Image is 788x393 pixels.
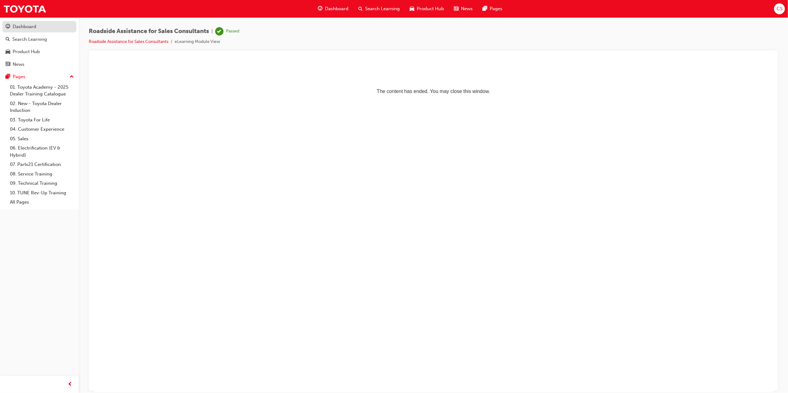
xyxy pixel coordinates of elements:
span: News [461,5,473,12]
a: Dashboard [2,21,76,32]
button: CS [774,3,785,14]
span: Product Hub [417,5,444,12]
a: Product Hub [2,46,76,57]
a: car-iconProduct Hub [405,2,449,15]
a: news-iconNews [449,2,478,15]
a: 05. Sales [7,134,76,144]
span: pages-icon [6,74,10,80]
a: search-iconSearch Learning [353,2,405,15]
img: Trak [3,2,46,16]
a: 01. Toyota Academy - 2025 Dealer Training Catalogue [7,82,76,99]
div: Dashboard [13,23,36,30]
span: up-icon [70,73,74,81]
a: 02. New - Toyota Dealer Induction [7,99,76,115]
div: Product Hub [13,48,40,55]
a: 07. Parts21 Certification [7,160,76,169]
span: news-icon [6,62,10,67]
li: eLearning Module View [175,38,220,45]
span: news-icon [454,5,458,13]
a: All Pages [7,197,76,207]
span: search-icon [358,5,363,13]
a: 03. Toyota For Life [7,115,76,125]
span: | [211,28,213,35]
span: Pages [490,5,502,12]
a: News [2,59,76,70]
span: guage-icon [318,5,322,13]
p: The content has ended. You may close this window. [2,5,677,33]
span: CS [777,5,782,12]
button: Pages [2,71,76,82]
span: learningRecordVerb_PASS-icon [215,27,224,36]
span: Dashboard [325,5,348,12]
span: search-icon [6,37,10,42]
button: DashboardSearch LearningProduct HubNews [2,20,76,71]
a: 06. Electrification (EV & Hybrid) [7,143,76,160]
div: Passed [226,28,239,34]
div: News [13,61,24,68]
a: pages-iconPages [478,2,507,15]
a: 04. Customer Experience [7,125,76,134]
span: prev-icon [68,381,73,388]
a: Search Learning [2,34,76,45]
div: Pages [13,73,25,80]
span: pages-icon [483,5,487,13]
a: 10. TUNE Rev-Up Training [7,188,76,198]
a: guage-iconDashboard [313,2,353,15]
span: guage-icon [6,24,10,30]
span: Search Learning [365,5,400,12]
div: Search Learning [12,36,47,43]
span: car-icon [6,49,10,55]
span: car-icon [410,5,414,13]
a: Roadside Assistance for Sales Consultants [89,39,168,44]
a: 09. Technical Training [7,179,76,188]
span: Roadside Assistance for Sales Consultants [89,28,209,35]
a: 08. Service Training [7,169,76,179]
